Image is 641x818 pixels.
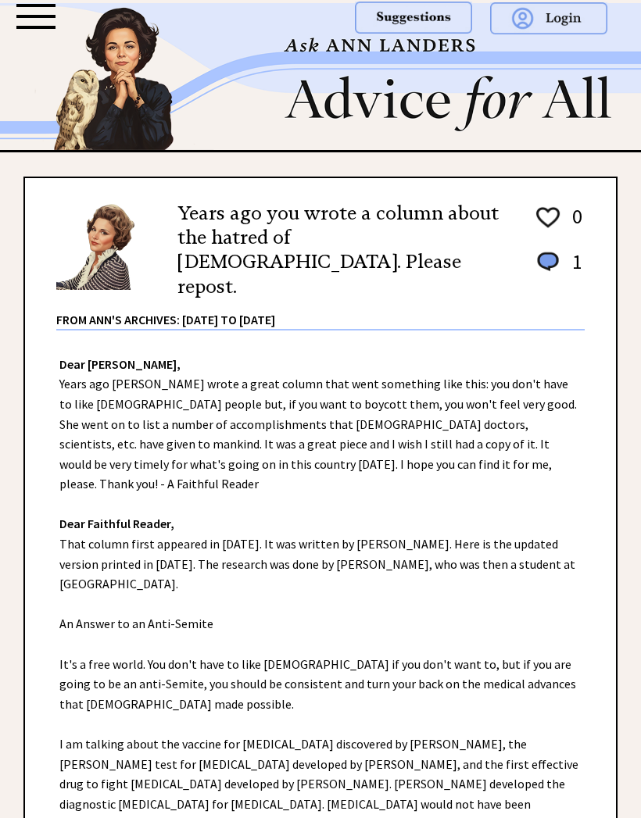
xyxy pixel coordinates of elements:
[490,2,607,34] img: login.png
[564,203,583,247] td: 0
[59,516,174,531] strong: Dear Faithful Reader,
[534,204,562,231] img: heart_outline%201.png
[59,356,181,372] strong: Dear [PERSON_NAME],
[355,2,472,34] img: suggestions.png
[56,299,585,329] div: From Ann's Archives: [DATE] to [DATE]
[56,202,154,290] img: Ann6%20v2%20small.png
[564,248,583,290] td: 1
[177,202,510,299] h2: Years ago you wrote a column about the hatred of [DEMOGRAPHIC_DATA]. Please repost.
[534,249,562,274] img: message_round%201.png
